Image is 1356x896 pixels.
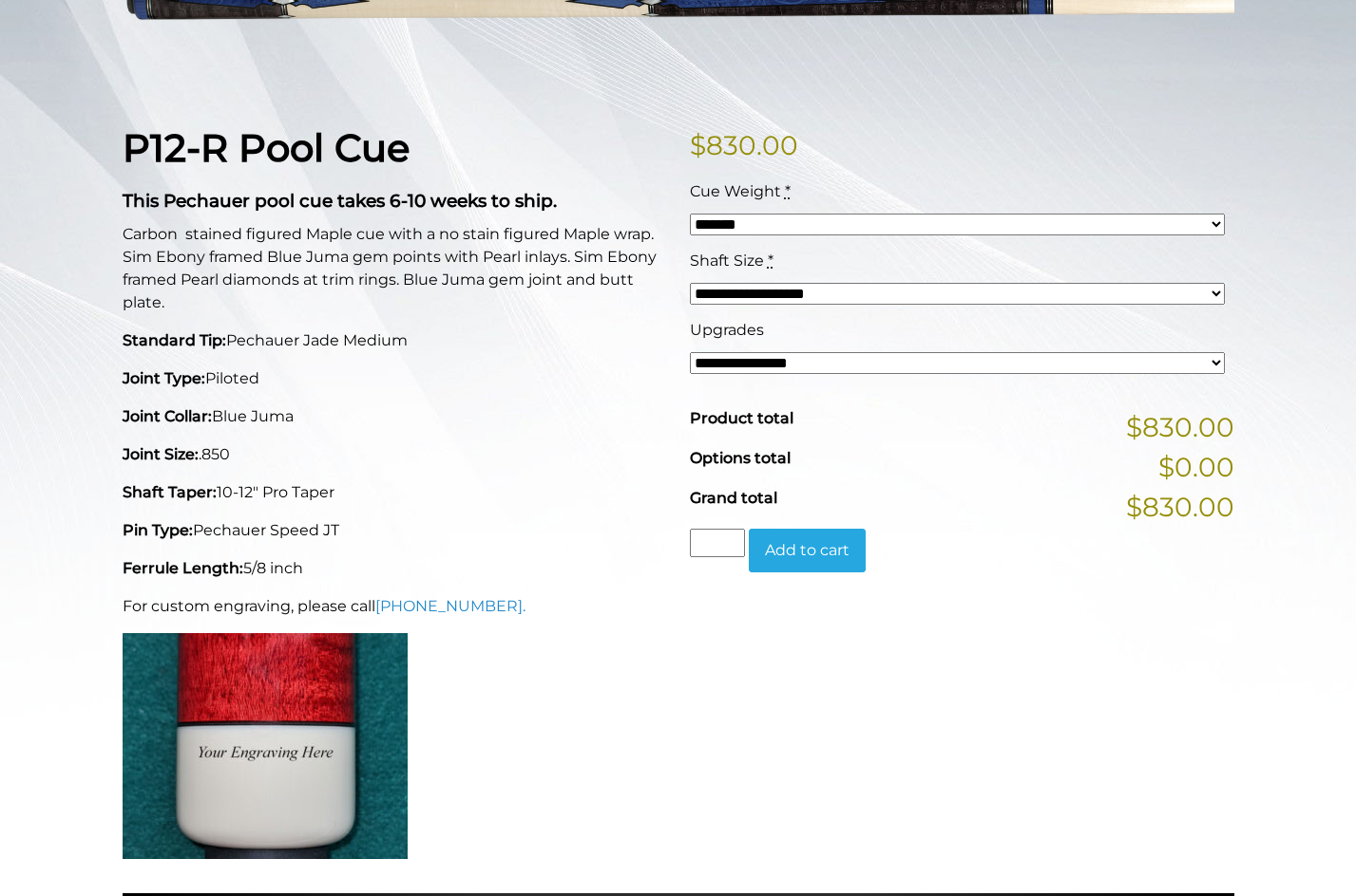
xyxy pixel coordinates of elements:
p: .850 [123,443,667,466]
span: Product total [690,409,793,427]
abbr: required [768,252,773,270]
span: Upgrades [690,321,764,339]
a: [PHONE_NUMBER]. [375,597,525,615]
strong: Pin Type: [123,521,193,539]
strong: Joint Type: [123,369,205,387]
p: Pechauer Speed JT [123,519,667,542]
p: Pechauer Jade Medium [123,329,667,352]
strong: Ferrule Length: [123,559,243,577]
strong: Joint Size: [123,445,199,463]
input: Product quantity [690,529,745,557]
strong: Shaft Taper: [123,483,217,501]
p: Piloted [123,367,667,390]
p: Carbon stained figured Maple cue with a no stain figured Maple wrap. Sim Ebony framed Blue Juma g... [123,223,667,314]
button: Add to cart [749,529,866,572]
strong: Joint Collar: [123,407,212,425]
bdi: 830.00 [690,129,798,161]
p: 5/8 inch [123,557,667,580]
span: $830.00 [1126,487,1234,527]
strong: Standard Tip: [123,331,226,349]
span: Options total [690,449,791,467]
span: $ [690,129,706,161]
strong: This Pechauer pool cue takes 6-10 weeks to ship. [123,190,557,212]
p: Blue Juma [123,405,667,428]
p: For custom engraving, please call [123,595,667,618]
span: Grand total [690,489,777,507]
abbr: required [785,182,791,200]
span: $0.00 [1158,447,1234,487]
span: $830.00 [1126,407,1234,447]
strong: P12-R Pool Cue [123,124,410,171]
span: Cue Weight [690,182,781,200]
span: Shaft Size [690,252,764,270]
p: 10-12" Pro Taper [123,481,667,504]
